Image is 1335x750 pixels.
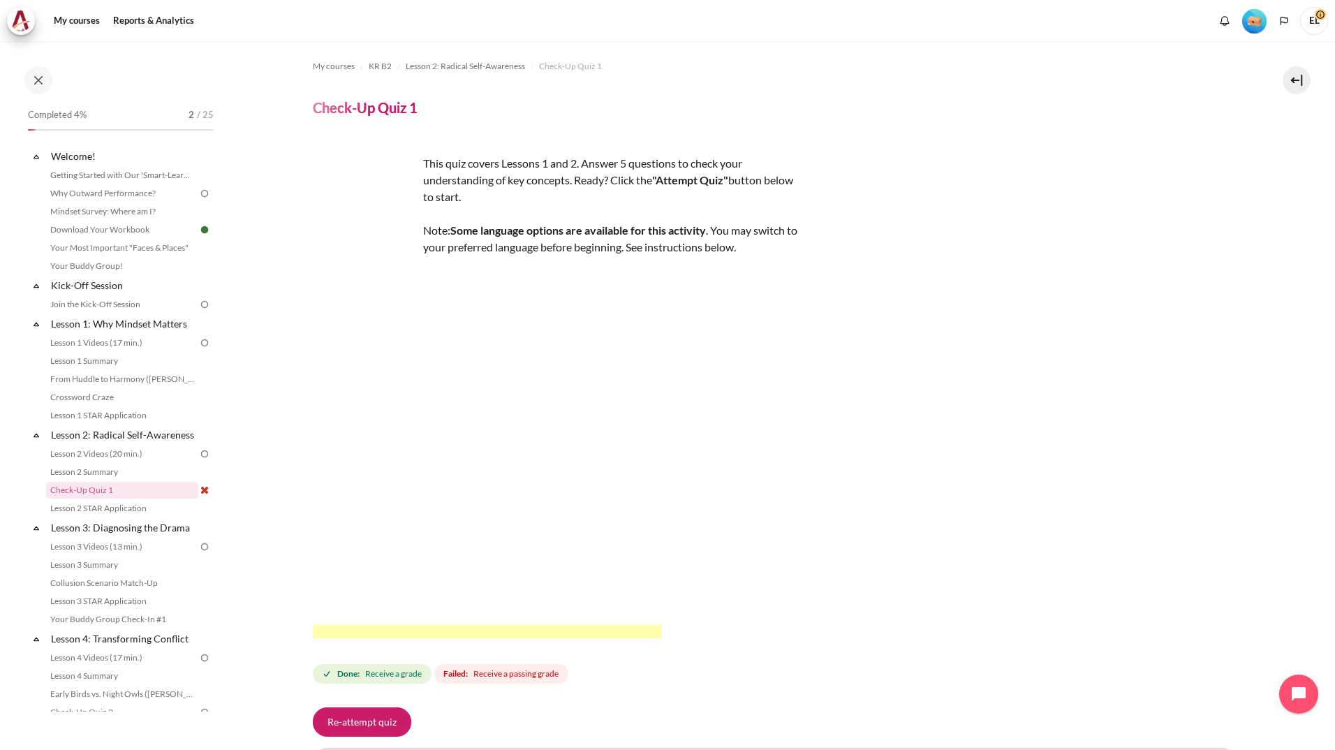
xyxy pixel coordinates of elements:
[189,108,194,122] span: 2
[1300,7,1328,35] a: User menu
[46,686,198,703] a: Early Birds vs. Night Owls ([PERSON_NAME]'s Story)
[46,557,198,573] a: Lesson 3 Summary
[313,58,355,75] a: My courses
[46,167,198,184] a: Getting Started with Our 'Smart-Learning' Platform
[423,223,450,237] span: Note:
[29,317,43,331] span: Collapse
[406,58,525,75] a: Lesson 2: Radical Self-Awareness
[29,149,43,163] span: Collapse
[29,632,43,646] span: Collapse
[313,98,418,117] h4: Check-Up Quiz 1
[652,173,728,186] strong: "Attempt Quiz"
[443,668,468,680] strong: Failed:
[46,538,198,555] a: Lesson 3 Videos (13 min.)
[46,334,198,351] a: Lesson 1 Videos (17 min.)
[49,518,198,537] a: Lesson 3: Diagnosing the Drama
[198,541,211,553] img: To do
[337,668,360,680] strong: Done:
[7,7,42,35] a: Architeck Architeck
[29,428,43,442] span: Collapse
[1242,8,1267,34] div: Level #1
[450,223,706,237] strong: Some language options are available for this activity
[49,147,198,166] a: Welcome!
[1274,10,1295,31] button: Languages
[29,521,43,535] span: Collapse
[46,296,198,313] a: Join the Kick-Off Session
[46,668,198,684] a: Lesson 4 Summary
[46,446,198,462] a: Lesson 2 Videos (20 min.)
[313,60,355,73] span: My courses
[198,448,211,460] img: To do
[28,108,87,122] span: Completed 4%
[369,58,392,75] a: KR B2
[49,314,198,333] a: Lesson 1: Why Mindset Matters
[1242,9,1267,34] img: Level #1
[313,156,797,638] span: This quiz covers Lessons 1 and 2. Answer 5 questions to check your understanding of key concepts....
[49,276,198,295] a: Kick-Off Session
[46,221,198,238] a: Download Your Workbook
[313,707,411,737] button: Re-attempt quiz
[473,668,559,680] span: Receive a passing grade
[198,706,211,719] img: To do
[46,203,198,220] a: Mindset Survey: Where am I?
[46,371,198,388] a: From Huddle to Harmony ([PERSON_NAME]'s Story)
[46,353,198,369] a: Lesson 1 Summary
[46,185,198,202] a: Why Outward Performance?
[1214,10,1235,31] div: Show notification window with no new notifications
[198,223,211,236] img: Done
[539,58,602,75] a: Check-Up Quiz 1
[46,464,198,480] a: Lesson 2 Summary
[46,575,198,591] a: Collusion Scenario Match-Up
[1237,8,1272,34] a: Level #1
[46,500,198,517] a: Lesson 2 STAR Application
[46,389,198,406] a: Crossword Craze
[49,7,105,35] a: My courses
[46,611,198,628] a: Your Buddy Group Check-In #1
[198,484,211,497] img: Failed
[197,108,214,122] span: / 25
[49,629,198,648] a: Lesson 4: Transforming Conflict
[49,425,198,444] a: Lesson 2: Radical Self-Awareness
[46,704,198,721] a: Check-Up Quiz 2
[313,661,571,686] div: Completion requirements for Check-Up Quiz 1
[108,7,199,35] a: Reports & Analytics
[46,593,198,610] a: Lesson 3 STAR Application
[28,129,36,131] div: 4%
[198,187,211,200] img: To do
[313,55,1236,78] nav: Navigation bar
[198,298,211,311] img: To do
[46,240,198,256] a: Your Most Important "Faces & Places"
[313,138,418,243] img: sf
[46,482,198,499] a: Check-Up Quiz 1
[365,668,422,680] span: Receive a grade
[198,337,211,349] img: To do
[406,60,525,73] span: Lesson 2: Radical Self-Awareness
[46,258,198,274] a: Your Buddy Group!
[198,652,211,664] img: To do
[46,649,198,666] a: Lesson 4 Videos (17 min.)
[11,10,31,31] img: Architeck
[369,60,392,73] span: KR B2
[1300,7,1328,35] span: EL
[46,407,198,424] a: Lesson 1 STAR Application
[539,60,602,73] span: Check-Up Quiz 1
[29,279,43,293] span: Collapse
